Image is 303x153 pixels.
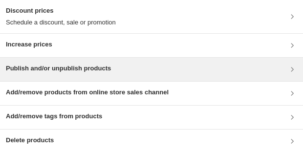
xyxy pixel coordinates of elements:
[6,135,54,145] h3: Delete products
[6,64,111,73] h3: Publish and/or unpublish products
[6,18,116,27] p: Schedule a discount, sale or promotion
[6,87,169,97] h3: Add/remove products from online store sales channel
[6,111,102,121] h3: Add/remove tags from products
[6,6,116,16] h3: Discount prices
[6,40,52,49] h3: Increase prices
